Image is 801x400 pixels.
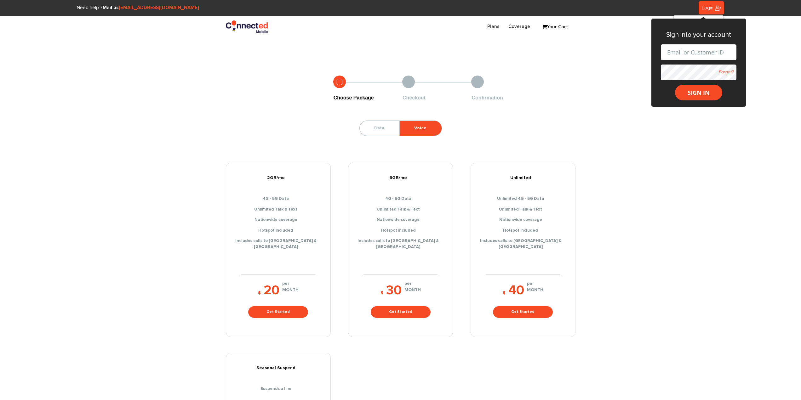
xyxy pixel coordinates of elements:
[282,280,299,287] i: per
[231,386,326,392] p: Suspends a line
[527,287,543,293] i: MONTH
[380,291,383,295] span: $
[231,196,326,202] li: 4G - 5G Data
[476,207,570,213] li: Unlimited Talk & Text
[248,306,308,318] a: Get Started
[675,85,722,100] button: SIGN IN
[661,31,736,38] h3: Sign into your account
[258,291,261,295] span: $
[231,366,326,370] h5: Seasonal Suspend
[386,284,402,297] span: 30
[728,327,801,400] iframe: Chat Widget
[472,95,503,100] span: Confirmation
[493,306,553,318] a: Get Started
[483,20,504,33] a: Plans
[403,95,426,100] span: Checkout
[353,238,448,250] li: Includes calls to [GEOGRAPHIC_DATA] & [GEOGRAPHIC_DATA]
[371,306,431,318] a: Get Started
[539,22,571,32] a: Your Cart
[103,5,199,10] strong: Mail us
[77,5,199,10] span: Need help ?
[231,176,326,180] h5: 2GB/mo
[508,284,524,297] span: 40
[282,287,299,293] i: MONTH
[231,217,326,223] li: Nationwide coverage
[702,5,713,10] span: Login
[334,95,374,100] span: Choose Package
[476,238,570,250] li: Includes calls to [GEOGRAPHIC_DATA] & [GEOGRAPHIC_DATA]
[476,176,570,180] h5: Unlimited
[353,176,448,180] h5: 6GB/mo
[360,121,399,136] a: Data
[264,284,279,297] span: 20
[231,228,326,234] li: Hotspot included
[400,121,441,136] a: Voice
[231,238,326,250] li: Includes calls to [GEOGRAPHIC_DATA] & [GEOGRAPHIC_DATA]
[231,207,326,213] li: Unlimited Talk & Text
[718,70,733,74] a: Forgot?
[404,287,421,293] i: MONTH
[504,20,535,33] a: Coverage
[476,196,570,202] li: Unlimited 4G - 5G Data
[476,217,570,223] li: Nationwide coverage
[353,207,448,213] li: Unlimited Talk & Text
[476,228,570,234] li: Hotspot included
[353,217,448,223] li: Nationwide coverage
[661,44,736,60] input: Email or Customer ID
[353,228,448,234] li: Hotspot included
[353,196,448,202] li: 4G - 5G Data
[503,291,506,295] span: $
[119,5,199,10] a: [EMAIL_ADDRESS][DOMAIN_NAME]
[527,280,543,287] i: per
[404,280,421,287] i: per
